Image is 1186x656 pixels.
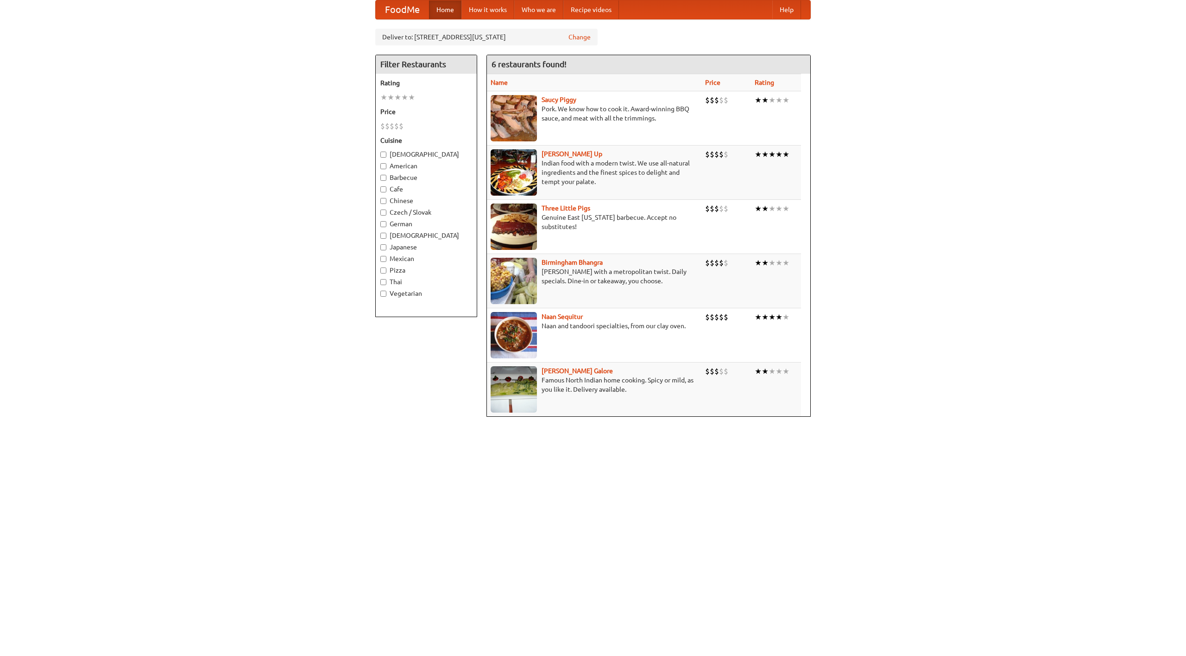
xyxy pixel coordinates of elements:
[380,291,386,297] input: Vegetarian
[380,173,472,182] label: Barbecue
[491,267,698,286] p: [PERSON_NAME] with a metropolitan twist. Daily specials. Dine-in or takeaway, you choose.
[782,258,789,268] li: ★
[724,204,728,214] li: $
[491,204,537,250] img: littlepigs.jpg
[762,312,769,322] li: ★
[542,367,613,375] a: [PERSON_NAME] Galore
[782,95,789,105] li: ★
[705,79,720,86] a: Price
[399,121,404,131] li: $
[376,55,477,74] h4: Filter Restaurants
[769,258,776,268] li: ★
[769,95,776,105] li: ★
[776,204,782,214] li: ★
[782,312,789,322] li: ★
[491,79,508,86] a: Name
[776,312,782,322] li: ★
[380,279,386,285] input: Thai
[714,95,719,105] li: $
[714,149,719,159] li: $
[380,161,472,171] label: American
[380,92,387,102] li: ★
[542,259,603,266] a: Birmingham Bhangra
[710,258,714,268] li: $
[776,258,782,268] li: ★
[491,376,698,394] p: Famous North Indian home cooking. Spicy or mild, as you like it. Delivery available.
[772,0,801,19] a: Help
[380,277,472,287] label: Thai
[542,204,590,212] a: Three Little Pigs
[492,60,567,69] ng-pluralize: 6 restaurants found!
[755,312,762,322] li: ★
[719,149,724,159] li: $
[542,313,583,320] a: Naan Sequitur
[724,149,728,159] li: $
[380,244,386,250] input: Japanese
[380,289,472,298] label: Vegetarian
[755,95,762,105] li: ★
[719,312,724,322] li: $
[491,312,537,358] img: naansequitur.jpg
[714,366,719,376] li: $
[380,208,472,217] label: Czech / Slovak
[762,366,769,376] li: ★
[394,92,401,102] li: ★
[714,258,719,268] li: $
[705,149,710,159] li: $
[380,136,472,145] h5: Cuisine
[385,121,390,131] li: $
[491,104,698,123] p: Pork. We know how to cook it. Award-winning BBQ sauce, and meat with all the trimmings.
[380,150,472,159] label: [DEMOGRAPHIC_DATA]
[380,107,472,116] h5: Price
[724,95,728,105] li: $
[719,95,724,105] li: $
[705,95,710,105] li: $
[762,258,769,268] li: ★
[491,366,537,413] img: currygalore.jpg
[710,95,714,105] li: $
[755,204,762,214] li: ★
[755,258,762,268] li: ★
[429,0,461,19] a: Home
[782,366,789,376] li: ★
[705,312,710,322] li: $
[710,204,714,214] li: $
[380,186,386,192] input: Cafe
[491,149,537,196] img: curryup.jpg
[724,312,728,322] li: $
[380,256,386,262] input: Mexican
[710,366,714,376] li: $
[380,185,472,194] label: Cafe
[710,149,714,159] li: $
[724,258,728,268] li: $
[380,231,472,240] label: [DEMOGRAPHIC_DATA]
[542,96,576,103] a: Saucy Piggy
[782,149,789,159] li: ★
[387,92,394,102] li: ★
[380,196,472,205] label: Chinese
[380,233,386,239] input: [DEMOGRAPHIC_DATA]
[782,204,789,214] li: ★
[755,149,762,159] li: ★
[380,163,386,169] input: American
[542,150,602,158] a: [PERSON_NAME] Up
[714,204,719,214] li: $
[769,204,776,214] li: ★
[394,121,399,131] li: $
[376,0,429,19] a: FoodMe
[762,204,769,214] li: ★
[719,258,724,268] li: $
[563,0,619,19] a: Recipe videos
[714,312,719,322] li: $
[491,258,537,304] img: bhangra.jpg
[380,267,386,274] input: Pizza
[380,121,385,131] li: $
[408,92,415,102] li: ★
[755,366,762,376] li: ★
[380,78,472,88] h5: Rating
[380,242,472,252] label: Japanese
